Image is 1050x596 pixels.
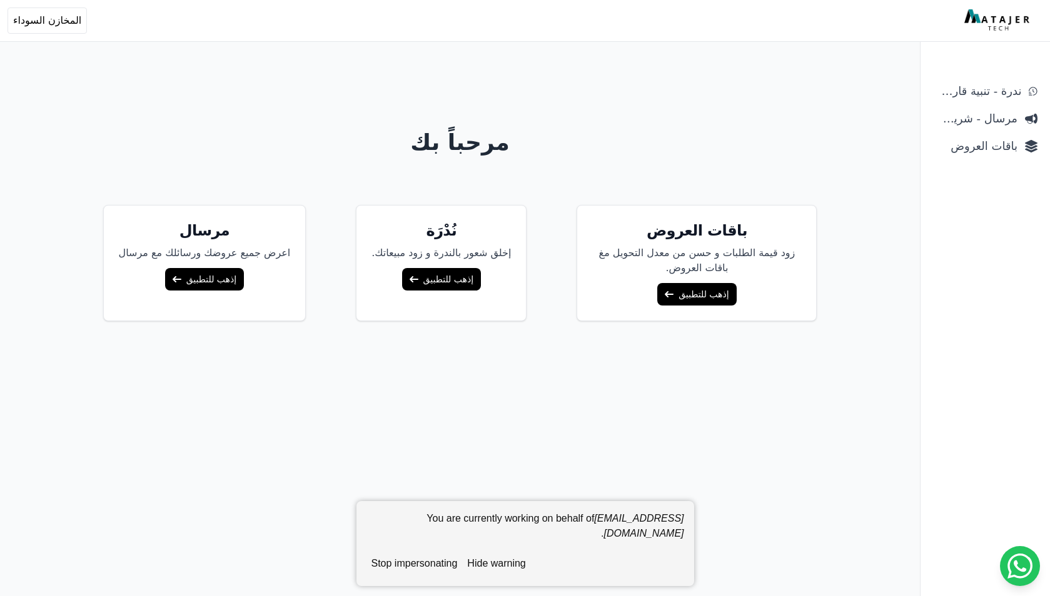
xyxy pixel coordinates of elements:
[371,221,511,241] h5: نُدْرَة
[119,246,291,261] p: اعرض جميع عروضك ورسائلك مع مرسال
[594,513,684,539] em: [EMAIL_ADDRESS][DOMAIN_NAME]
[933,82,1021,100] span: ندرة - تنبية قارب علي النفاذ
[8,7,87,34] button: المخازن السوداء
[119,221,291,241] h5: مرسال
[402,268,481,291] a: إذهب للتطبيق
[462,551,530,576] button: hide warning
[933,137,1017,155] span: باقات العروض
[933,110,1017,127] span: مرسال - شريط دعاية
[165,268,244,291] a: إذهب للتطبيق
[366,511,684,551] div: You are currently working on behalf of .
[964,9,1032,32] img: MatajerTech Logo
[592,221,801,241] h5: باقات العروض
[371,246,511,261] p: إخلق شعور بالندرة و زود مبيعاتك.
[657,283,736,305] a: إذهب للتطبيق
[366,551,463,576] button: stop impersonating
[13,13,81,28] span: المخازن السوداء
[592,246,801,276] p: زود قيمة الطلبات و حسن من معدل التحويل مغ باقات العروض.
